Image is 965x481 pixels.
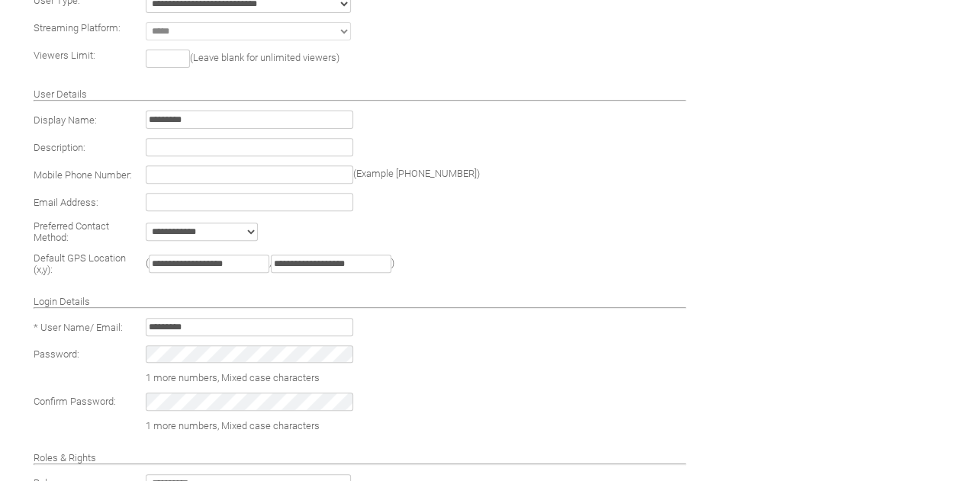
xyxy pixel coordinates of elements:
[34,197,98,208] span: Email Address:
[146,420,320,431] span: 1 more numbers, Mixed case characters
[34,252,126,275] span: Default GPS Location (x,y):
[34,348,79,360] span: Password:
[34,169,132,181] span: Mobile Phone Number:
[34,50,95,61] span: Viewers Limit:
[146,372,320,383] span: 1 more numbers, Mixed case characters
[34,88,687,100] h4: User Details
[353,168,480,179] span: (Example [PHONE_NUMBER])
[34,142,85,153] span: Description:
[34,322,123,333] span: * User Name/ Email:
[34,296,687,307] h4: Login Details
[34,114,97,126] span: Display Name:
[142,249,690,279] td: ( , )
[34,22,121,34] span: Streaming Platform:
[34,220,109,243] span: Preferred Contact Method:
[34,396,116,407] span: Confirm Password:
[190,52,339,63] span: (Leave blank for unlimited viewers)
[34,452,687,463] h4: Roles & Rights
